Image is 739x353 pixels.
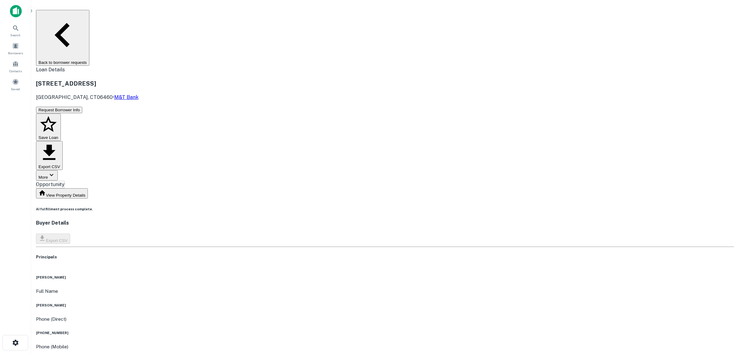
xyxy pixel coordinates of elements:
[36,181,65,188] div: Opportunity
[36,234,70,244] button: Export CSV
[36,315,66,323] p: Phone (Direct)
[36,79,734,88] h3: [STREET_ADDRESS]
[9,69,22,74] span: Contacts
[2,76,29,93] a: Saved
[36,219,734,227] h4: Buyer Details
[36,94,734,101] p: [GEOGRAPHIC_DATA], CT06460 •
[114,94,138,100] a: M&T Bank
[2,58,29,75] a: Contacts
[2,40,29,57] a: Borrowers
[36,303,734,308] h6: [PERSON_NAME]
[36,10,89,66] button: Back to borrower requests
[36,254,734,260] h5: Principals
[36,67,65,73] span: Loan Details
[36,107,82,113] button: Request Borrower Info
[36,275,734,280] h6: [PERSON_NAME]
[11,33,21,38] span: Search
[36,288,734,295] p: Full Name
[36,188,88,199] button: View Property Details
[36,170,58,181] button: More
[8,51,23,56] span: Borrowers
[36,141,63,170] button: Export CSV
[2,22,29,39] a: Search
[36,343,68,351] p: Phone (Mobile)
[36,114,61,141] button: Save Loan
[36,207,734,212] h6: AI fulfillment process complete.
[36,330,734,335] h6: [PHONE_NUMBER]
[10,5,22,17] img: capitalize-icon.png
[11,87,20,92] span: Saved
[708,284,739,313] iframe: Chat Widget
